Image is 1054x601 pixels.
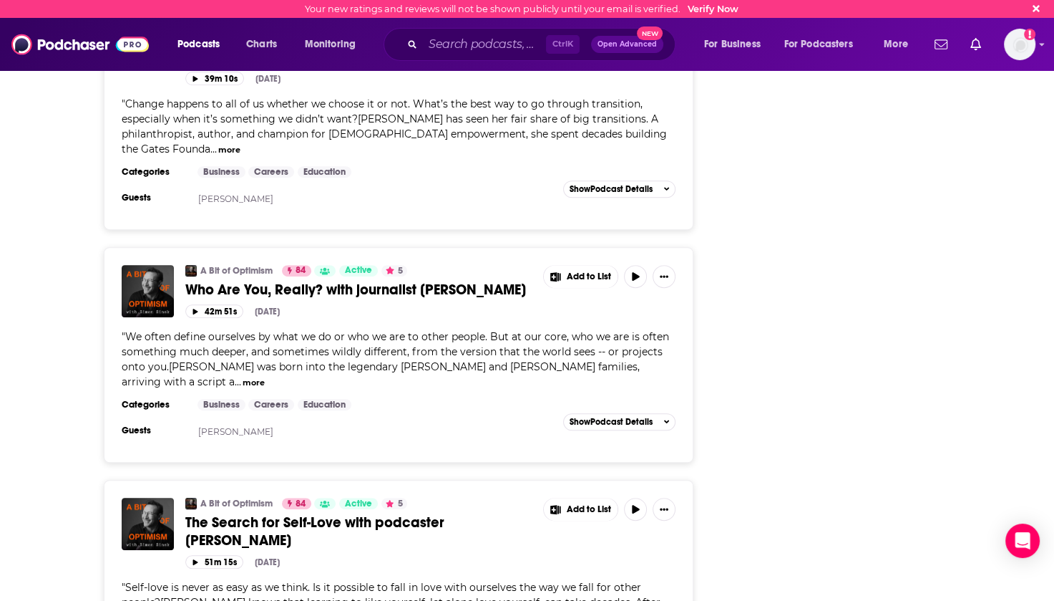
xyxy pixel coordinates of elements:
[122,498,174,550] img: The Search for Self-Love with podcaster Lewis Howes
[305,34,356,54] span: Monitoring
[255,307,280,317] div: [DATE]
[345,264,372,278] span: Active
[339,265,378,277] a: Active
[397,28,689,61] div: Search podcasts, credits, & more...
[218,144,240,156] button: more
[11,31,149,58] img: Podchaser - Follow, Share and Rate Podcasts
[198,426,273,437] a: [PERSON_NAME]
[185,281,533,299] a: Who Are You, Really? with journalist [PERSON_NAME]
[339,498,378,509] a: Active
[200,265,273,277] a: A Bit of Optimism
[884,34,908,54] span: More
[198,193,273,204] a: [PERSON_NAME]
[874,33,926,56] button: open menu
[1024,29,1035,40] svg: Email not verified
[122,265,174,317] img: Who Are You, Really? with journalist Maria Shriver
[122,399,186,410] h3: Categories
[237,33,286,56] a: Charts
[570,417,653,427] span: Show Podcast Details
[122,97,667,155] span: Change happens to all of us whether we choose it or not. What’s the best way to go through transi...
[544,265,618,288] button: Show More Button
[210,143,217,155] span: ...
[122,330,669,388] span: We often define ourselves by what we do or who we are to other people. But at our core, who we ar...
[248,166,294,178] a: Careers
[197,399,245,410] a: Business
[122,166,186,178] h3: Categories
[185,72,244,85] button: 39m 10s
[567,504,611,515] span: Add to List
[381,265,407,277] button: 5
[122,97,667,155] span: "
[200,498,273,509] a: A Bit of Optimism
[296,497,306,511] span: 84
[185,304,243,318] button: 42m 51s
[235,375,241,388] span: ...
[784,34,853,54] span: For Podcasters
[185,514,444,549] span: The Search for Self-Love with podcaster [PERSON_NAME]
[567,271,611,282] span: Add to List
[255,74,280,84] div: [DATE]
[1004,29,1035,60] span: Logged in as kimmiveritas
[694,33,779,56] button: open menu
[305,4,738,14] div: Your new ratings and reviews will not be shown publicly until your email is verified.
[282,498,311,509] a: 84
[653,498,675,521] button: Show More Button
[381,498,407,509] button: 5
[688,4,738,14] a: Verify Now
[296,264,306,278] span: 84
[965,32,987,57] a: Show notifications dropdown
[544,498,618,521] button: Show More Button
[563,181,676,198] button: ShowPodcast Details
[775,33,874,56] button: open menu
[185,555,243,569] button: 51m 15s
[185,281,526,299] span: Who Are You, Really? with journalist [PERSON_NAME]
[122,192,186,203] h3: Guests
[177,34,220,54] span: Podcasts
[248,399,294,410] a: Careers
[167,33,238,56] button: open menu
[197,166,245,178] a: Business
[243,377,265,389] button: more
[423,33,546,56] input: Search podcasts, credits, & more...
[185,265,197,277] img: A Bit of Optimism
[122,330,669,388] span: "
[570,184,653,194] span: Show Podcast Details
[255,557,280,567] div: [DATE]
[591,36,663,53] button: Open AdvancedNew
[1005,524,1040,558] div: Open Intercom Messenger
[282,265,311,277] a: 84
[563,413,676,431] button: ShowPodcast Details
[345,497,372,511] span: Active
[546,35,580,54] span: Ctrl K
[1004,29,1035,60] img: User Profile
[122,425,186,436] h3: Guests
[704,34,761,54] span: For Business
[1004,29,1035,60] button: Show profile menu
[637,27,663,40] span: New
[295,33,374,56] button: open menu
[185,514,533,549] a: The Search for Self-Love with podcaster [PERSON_NAME]
[597,41,657,48] span: Open Advanced
[653,265,675,288] button: Show More Button
[929,32,953,57] a: Show notifications dropdown
[298,166,351,178] a: Education
[185,498,197,509] img: A Bit of Optimism
[298,399,351,410] a: Education
[246,34,277,54] span: Charts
